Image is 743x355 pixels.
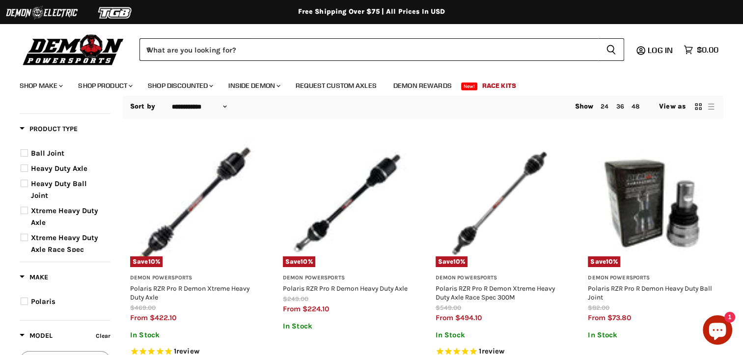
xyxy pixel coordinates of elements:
span: Model [20,331,53,340]
span: $224.10 [303,304,329,313]
span: $422.10 [150,313,176,322]
button: Search [598,38,624,61]
a: Polaris RZR Pro R Demon Xtreme Heavy Duty Axle Race Spec 300MSave10% [436,139,564,268]
img: Polaris RZR Pro R Demon Heavy Duty Axle [283,139,411,268]
h3: Demon Powersports [283,274,411,282]
img: Polaris RZR Pro R Demon Heavy Duty Ball Joint [588,139,716,268]
h3: Demon Powersports [436,274,564,282]
img: Demon Powersports [20,32,127,67]
a: Polaris RZR Pro R Demon Heavy Duty Axle [283,284,408,292]
span: 10 [453,258,460,265]
a: Race Kits [475,76,523,96]
img: TGB Logo 2 [79,3,152,22]
nav: Collection utilities [123,94,723,119]
p: In Stock [283,322,411,330]
span: $0.00 [697,45,718,55]
p: In Stock [588,331,716,339]
inbox-online-store-chat: Shopify online store chat [700,315,735,347]
img: Polaris RZR Pro R Demon Xtreme Heavy Duty Axle [130,139,258,268]
a: 48 [632,103,639,110]
span: Polaris [31,297,55,306]
a: Polaris RZR Pro R Demon Xtreme Heavy Duty AxleSave10% [130,139,258,268]
a: 24 [601,103,608,110]
a: Shop Discounted [140,76,219,96]
span: $549.00 [436,304,461,311]
form: Product [139,38,624,61]
a: Polaris RZR Pro R Demon Heavy Duty AxleSave10% [283,139,411,268]
a: Polaris RZR Pro R Demon Heavy Duty Ball Joint [588,284,712,301]
img: Demon Electric Logo 2 [5,3,79,22]
span: Xtreme Heavy Duty Axle Race Spec 300M [31,233,98,266]
img: Polaris RZR Pro R Demon Xtreme Heavy Duty Axle Race Spec 300M [436,139,564,268]
span: from [588,313,605,322]
button: Clear filter by Model [93,330,110,344]
span: Save % [283,256,315,267]
a: Inside Demon [221,76,286,96]
span: from [283,304,301,313]
span: 10 [301,258,307,265]
h3: Demon Powersports [130,274,258,282]
span: $73.80 [607,313,631,322]
span: Save % [588,256,620,267]
a: Demon Rewards [386,76,459,96]
span: 10 [606,258,613,265]
span: from [130,313,148,322]
span: $494.10 [455,313,482,322]
span: Heavy Duty Ball Joint [31,179,87,200]
button: grid view [693,102,703,111]
input: When autocomplete results are available use up and down arrows to review and enter to select [139,38,598,61]
span: Show [575,102,594,110]
span: Make [20,273,48,281]
span: Log in [648,45,673,55]
a: $0.00 [679,43,723,57]
label: Sort by [130,103,155,110]
button: Filter by Product Type [20,124,78,137]
a: Request Custom Axles [288,76,384,96]
span: Ball Joint [31,149,64,158]
span: $82.00 [588,304,609,311]
span: New! [461,82,478,90]
span: View as [659,103,686,110]
a: Shop Make [12,76,69,96]
a: Polaris RZR Pro R Demon Xtreme Heavy Duty Axle Race Spec 300M [436,284,555,301]
h3: Demon Powersports [588,274,716,282]
a: 36 [616,103,624,110]
span: 10 [148,258,155,265]
button: Filter by Model [20,331,53,343]
span: Xtreme Heavy Duty Axle [31,206,98,227]
button: list view [706,102,716,111]
span: Save % [436,256,468,267]
a: Polaris RZR Pro R Demon Heavy Duty Ball JointSave10% [588,139,716,268]
span: Product Type [20,125,78,133]
button: Filter by Make [20,273,48,285]
a: Polaris RZR Pro R Demon Xtreme Heavy Duty Axle [130,284,249,301]
span: Heavy Duty Axle [31,164,87,173]
span: Save % [130,256,163,267]
ul: Main menu [12,72,716,96]
a: Shop Product [71,76,138,96]
a: Log in [643,46,679,55]
p: In Stock [130,331,258,339]
p: In Stock [436,331,564,339]
span: $469.00 [130,304,156,311]
span: from [436,313,453,322]
span: $249.00 [283,295,308,302]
